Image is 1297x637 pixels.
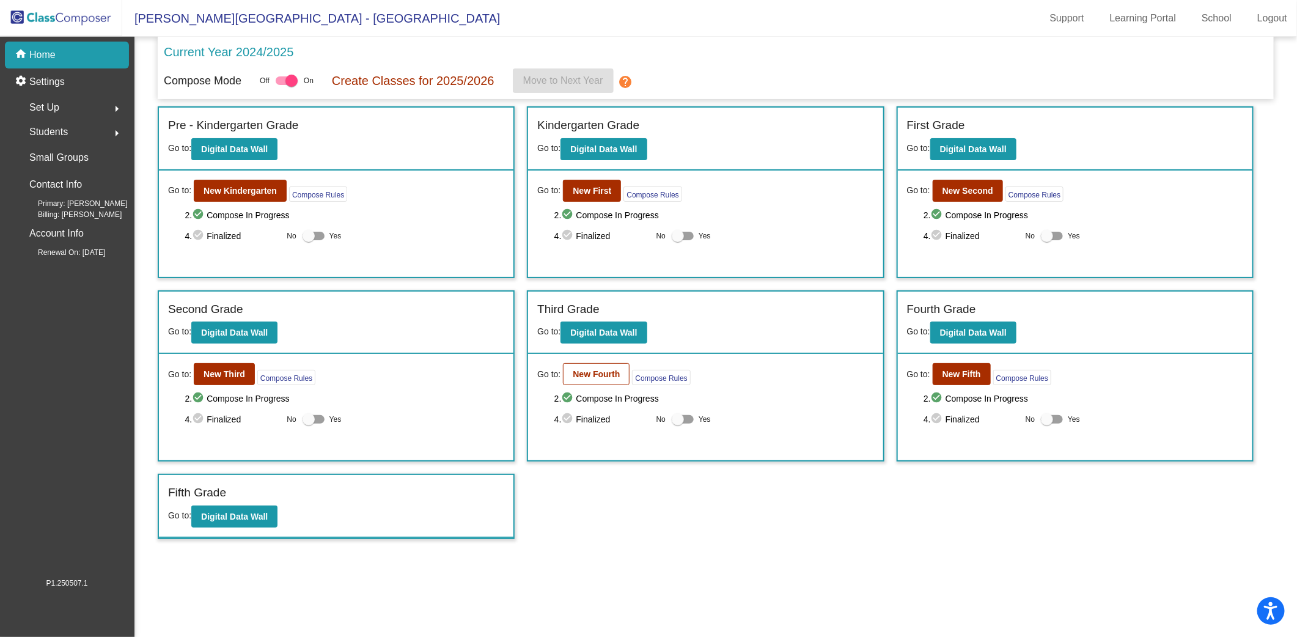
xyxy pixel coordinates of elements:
p: Contact Info [29,176,82,193]
span: Go to: [537,143,560,153]
span: Go to: [537,184,560,197]
span: Go to: [537,368,560,381]
span: Move to Next Year [523,75,603,86]
b: Digital Data Wall [940,144,1007,154]
span: Off [260,75,270,86]
span: Go to: [907,368,930,381]
button: New First [563,180,621,202]
button: Digital Data Wall [191,506,277,528]
mat-icon: check_circle [562,208,576,223]
span: No [1026,414,1035,425]
span: 4. Finalized [185,412,281,427]
span: Go to: [168,143,191,153]
span: Go to: [537,326,560,336]
p: Small Groups [29,149,89,166]
span: 4. Finalized [554,229,650,243]
a: Support [1040,9,1094,28]
button: Compose Rules [257,370,315,385]
b: Digital Data Wall [201,328,268,337]
button: Compose Rules [632,370,690,385]
b: New Third [204,369,245,379]
mat-icon: settings [15,75,29,89]
p: Home [29,48,56,62]
button: New Kindergarten [194,180,287,202]
span: Yes [1068,412,1080,427]
span: Yes [699,412,711,427]
b: New Fifth [942,369,981,379]
mat-icon: check_circle [931,229,946,243]
b: New Second [942,186,993,196]
label: Pre - Kindergarten Grade [168,117,298,134]
button: Compose Rules [993,370,1051,385]
b: Digital Data Wall [201,144,268,154]
b: New Kindergarten [204,186,277,196]
button: Digital Data Wall [560,138,647,160]
span: Go to: [907,326,930,336]
span: Set Up [29,99,59,116]
a: School [1192,9,1241,28]
span: No [656,230,666,241]
mat-icon: arrow_right [109,101,124,116]
button: Digital Data Wall [930,322,1016,344]
mat-icon: check_circle [931,208,946,223]
b: New First [573,186,611,196]
button: Digital Data Wall [191,322,277,344]
b: Digital Data Wall [570,144,637,154]
span: Primary: [PERSON_NAME] [18,198,128,209]
button: New Fourth [563,363,630,385]
span: 2. Compose In Progress [554,391,874,406]
span: Yes [1068,229,1080,243]
span: No [287,414,296,425]
p: Account Info [29,225,84,242]
button: New Second [933,180,1003,202]
mat-icon: check_circle [562,229,576,243]
span: 2. Compose In Progress [185,208,505,223]
span: No [656,414,666,425]
label: Kindergarten Grade [537,117,639,134]
b: Digital Data Wall [201,512,268,521]
button: Digital Data Wall [191,138,277,160]
mat-icon: check_circle [192,208,207,223]
mat-icon: home [15,48,29,62]
span: 2. Compose In Progress [924,208,1243,223]
mat-icon: check_circle [931,412,946,427]
button: New Fifth [933,363,991,385]
span: 4. Finalized [924,412,1020,427]
a: Learning Portal [1100,9,1186,28]
span: On [304,75,314,86]
button: Compose Rules [1005,186,1064,202]
mat-icon: check_circle [192,412,207,427]
button: Compose Rules [289,186,347,202]
span: Go to: [907,143,930,153]
button: Digital Data Wall [930,138,1016,160]
span: Students [29,123,68,141]
span: No [1026,230,1035,241]
span: 4. Finalized [924,229,1020,243]
button: New Third [194,363,255,385]
p: Current Year 2024/2025 [164,43,293,61]
b: New Fourth [573,369,620,379]
span: Go to: [168,326,191,336]
mat-icon: check_circle [562,412,576,427]
b: Digital Data Wall [570,328,637,337]
span: 2. Compose In Progress [554,208,874,223]
label: Second Grade [168,301,243,318]
mat-icon: check_circle [931,391,946,406]
p: Compose Mode [164,73,241,89]
span: 4. Finalized [554,412,650,427]
button: Digital Data Wall [560,322,647,344]
label: First Grade [907,117,965,134]
label: Fifth Grade [168,484,226,502]
span: Yes [329,229,342,243]
mat-icon: check_circle [192,229,207,243]
span: Go to: [168,368,191,381]
a: Logout [1247,9,1297,28]
label: Third Grade [537,301,599,318]
button: Compose Rules [623,186,682,202]
mat-icon: check_circle [562,391,576,406]
span: Yes [329,412,342,427]
span: [PERSON_NAME][GEOGRAPHIC_DATA] - [GEOGRAPHIC_DATA] [122,9,501,28]
b: Digital Data Wall [940,328,1007,337]
mat-icon: help [619,75,633,89]
span: Yes [699,229,711,243]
